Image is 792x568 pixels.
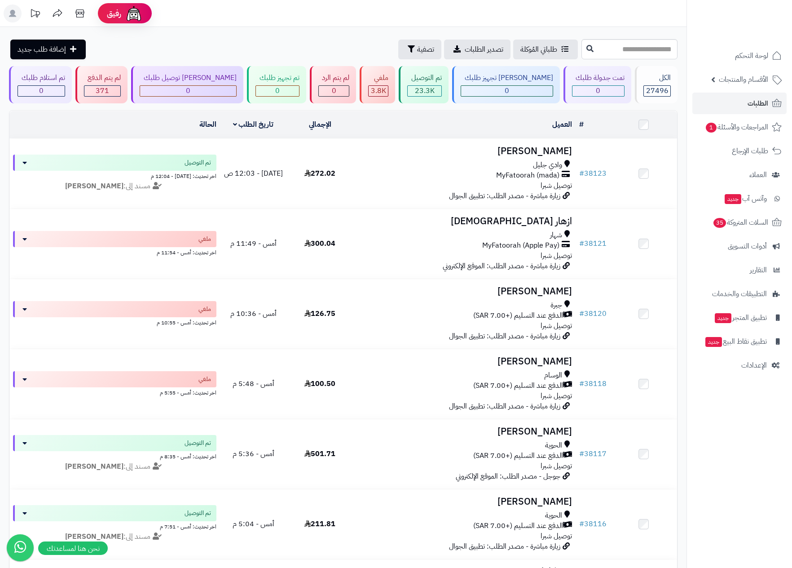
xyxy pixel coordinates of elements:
span: # [579,448,584,459]
span: الحوية [545,440,562,451]
div: اخر تحديث: أمس - 10:55 م [13,317,216,327]
div: 0 [319,86,349,96]
span: أمس - 11:49 م [230,238,277,249]
span: 0 [596,85,600,96]
a: العميل [552,119,572,130]
strong: [PERSON_NAME] [65,181,123,191]
h3: ازهار [DEMOGRAPHIC_DATA] [357,216,572,226]
a: الطلبات [692,93,787,114]
h3: [PERSON_NAME] [357,146,572,156]
span: العملاء [749,169,767,181]
a: تطبيق المتجرجديد [692,307,787,328]
span: 100.50 [304,378,335,389]
span: جديد [705,337,722,347]
strong: [PERSON_NAME] [65,461,123,472]
a: تصدير الطلبات [444,40,510,59]
span: [DATE] - 12:03 ص [224,168,283,179]
span: زيارة مباشرة - مصدر الطلب: الموقع الإلكتروني [443,261,560,271]
div: لم يتم الرد [318,73,350,83]
span: أمس - 5:04 م [233,519,274,529]
a: الإجمالي [309,119,331,130]
div: لم يتم الدفع [84,73,121,83]
div: 23300 [408,86,441,96]
a: طلباتي المُوكلة [513,40,578,59]
a: المراجعات والأسئلة1 [692,116,787,138]
a: الحالة [199,119,216,130]
div: مسند إلى: [6,181,223,191]
span: الدفع عند التسليم (+7.00 SAR) [473,451,563,461]
span: التقارير [750,264,767,276]
span: الدفع عند التسليم (+7.00 SAR) [473,381,563,391]
a: #38116 [579,519,607,529]
a: تطبيق نقاط البيعجديد [692,331,787,352]
div: تم تجهيز طلبك [255,73,299,83]
span: المراجعات والأسئلة [705,121,768,133]
img: ai-face.png [125,4,143,22]
div: 371 [84,86,121,96]
span: وادي جليل [533,160,562,170]
div: مسند إلى: [6,532,223,542]
span: # [579,308,584,319]
span: طلباتي المُوكلة [520,44,557,55]
span: زيارة مباشرة - مصدر الطلب: تطبيق الجوال [449,401,560,412]
span: أمس - 10:36 م [230,308,277,319]
span: # [579,168,584,179]
strong: [PERSON_NAME] [65,531,123,542]
span: الطلبات [748,97,768,110]
div: 0 [572,86,625,96]
span: # [579,519,584,529]
div: 0 [18,86,65,96]
div: اخر تحديث: أمس - 5:55 م [13,387,216,397]
div: اخر تحديث: أمس - 7:51 م [13,521,216,531]
span: توصيل شبرا [541,320,572,331]
a: العملاء [692,164,787,186]
a: #38117 [579,448,607,459]
span: زيارة مباشرة - مصدر الطلب: تطبيق الجوال [449,191,560,201]
span: 35 [713,218,726,228]
span: 0 [505,85,509,96]
a: تاريخ الطلب [233,119,274,130]
span: ملغي [198,305,211,314]
span: # [579,238,584,249]
a: [PERSON_NAME] توصيل طلبك 0 [129,66,245,103]
a: طلبات الإرجاع [692,140,787,162]
span: 27496 [646,85,669,96]
a: [PERSON_NAME] تجهيز طلبك 0 [450,66,562,103]
a: تم استلام طلبك 0 [7,66,74,103]
span: ملغي [198,235,211,244]
div: اخر تحديث: [DATE] - 12:04 م [13,171,216,180]
span: توصيل شبرا [541,390,572,401]
span: توصيل شبرا [541,180,572,191]
a: الكل27496 [633,66,679,103]
a: وآتس آبجديد [692,188,787,209]
div: اخر تحديث: أمس - 8:35 م [13,451,216,461]
span: تم التوصيل [185,439,211,448]
span: تصدير الطلبات [465,44,503,55]
span: أدوات التسويق [728,240,767,253]
span: أمس - 5:48 م [233,378,274,389]
a: السلات المتروكة35 [692,212,787,233]
span: توصيل شبرا [541,461,572,471]
a: تم تجهيز طلبك 0 [245,66,308,103]
a: #38123 [579,168,607,179]
span: ملغي [198,375,211,384]
div: تمت جدولة طلبك [572,73,625,83]
span: رفيق [107,8,121,19]
a: #38120 [579,308,607,319]
div: 0 [461,86,553,96]
span: جديد [715,313,731,323]
div: [PERSON_NAME] تجهيز طلبك [461,73,553,83]
div: 3825 [369,86,388,96]
a: #38118 [579,378,607,389]
span: 3.8K [371,85,386,96]
span: أمس - 5:36 م [233,448,274,459]
span: تصفية [417,44,434,55]
span: الوسام [544,370,562,381]
span: 371 [96,85,109,96]
span: الحوية [545,510,562,521]
div: اخر تحديث: أمس - 11:54 م [13,247,216,257]
span: وآتس آب [724,192,767,205]
a: لم يتم الدفع 371 [74,66,130,103]
button: تصفية [398,40,441,59]
a: #38121 [579,238,607,249]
